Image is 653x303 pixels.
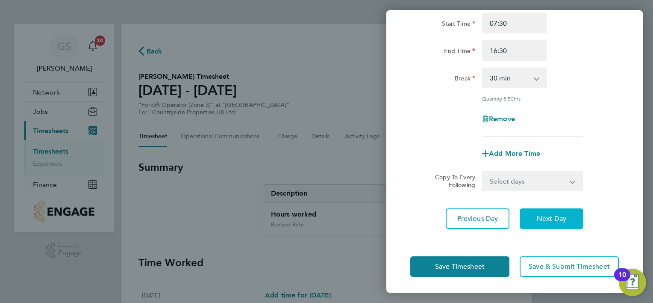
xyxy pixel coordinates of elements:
button: Add More Time [482,150,540,157]
label: End Time [444,47,475,57]
label: Start Time [442,20,475,30]
span: 8.50 [503,95,514,102]
span: Save & Submit Timesheet [529,262,610,271]
button: Remove [482,116,515,122]
div: 10 [618,275,626,286]
button: Previous Day [446,208,509,229]
input: E.g. 18:00 [482,40,547,61]
span: Next Day [537,214,566,223]
label: Break [455,74,475,85]
label: Copy To Every Following [428,173,475,189]
span: Previous Day [457,214,498,223]
button: Open Resource Center, 10 new notifications [619,269,646,296]
span: Save Timesheet [435,262,485,271]
input: E.g. 08:00 [482,13,547,33]
span: Add More Time [489,149,540,157]
button: Next Day [520,208,583,229]
button: Save Timesheet [410,256,509,277]
span: Remove [489,115,515,123]
button: Save & Submit Timesheet [520,256,619,277]
div: Quantity: hrs [482,95,583,102]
